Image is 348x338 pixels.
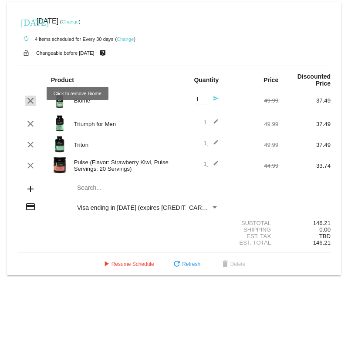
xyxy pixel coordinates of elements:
strong: Price [264,76,278,83]
div: Pulse (Flavor: Strawberry Kiwi, Pulse Servings: 20 Servings) [70,159,174,172]
mat-icon: [DATE] [21,17,31,27]
input: Quantity [196,96,207,103]
div: 49.99 [226,142,278,148]
span: Resume Schedule [101,261,154,267]
small: Changeable before [DATE] [36,50,95,56]
div: 49.99 [226,97,278,104]
div: 37.49 [278,142,331,148]
strong: Quantity [194,76,219,83]
span: 1 [203,119,219,126]
mat-icon: live_help [98,47,108,59]
mat-icon: clear [25,139,36,150]
div: 37.49 [278,121,331,127]
strong: Product [51,76,74,83]
span: Delete [220,261,246,267]
mat-icon: delete [220,259,230,270]
button: Delete [213,256,253,272]
small: ( ) [115,36,135,42]
img: Image-1-Triumph_carousel-front-transp.png [51,115,68,132]
a: Change [62,19,79,24]
mat-icon: lock_open [21,47,31,59]
mat-icon: edit [208,139,219,150]
mat-icon: refresh [172,259,182,270]
strong: Discounted Price [297,73,331,87]
small: ( ) [60,19,81,24]
mat-icon: clear [25,160,36,171]
div: Triumph for Men [70,121,174,127]
mat-icon: edit [208,119,219,129]
button: Resume Schedule [94,256,161,272]
div: 44.99 [226,162,278,169]
mat-icon: credit_card [25,202,36,212]
div: Shipping [226,226,278,233]
div: 49.99 [226,121,278,127]
mat-icon: add [25,184,36,194]
img: Image-1-Carousel-Pulse-20S-Strw-Kiwi-Trransp.png [51,156,68,174]
mat-icon: play_arrow [101,259,111,270]
div: Biome [70,97,174,104]
span: Visa ending in [DATE] (expires [CREDIT_CARD_DATA]) [77,204,229,211]
span: 0.00 [319,226,331,233]
mat-icon: autorenew [21,34,31,44]
mat-icon: clear [25,119,36,129]
div: 37.49 [278,97,331,104]
mat-select: Payment Method [77,204,219,211]
span: Refresh [172,261,200,267]
div: Est. Total [226,239,278,246]
img: Image-1-Carousel-Biome-Transp.png [51,91,68,109]
span: 1 [203,140,219,146]
button: Refresh [165,256,207,272]
a: Change [117,36,134,42]
span: 146.21 [313,239,331,246]
div: Est. Tax [226,233,278,239]
div: Triton [70,142,174,148]
input: Search... [77,185,219,192]
div: 33.74 [278,162,331,169]
img: Image-1-Carousel-Triton-Transp.png [51,136,68,153]
div: Subtotal [226,220,278,226]
span: 1 [203,161,219,167]
small: 4 items scheduled for Every 30 days [17,36,113,42]
mat-icon: send [208,96,219,106]
mat-icon: edit [208,160,219,171]
mat-icon: clear [25,96,36,106]
span: TBD [319,233,331,239]
div: 146.21 [278,220,331,226]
